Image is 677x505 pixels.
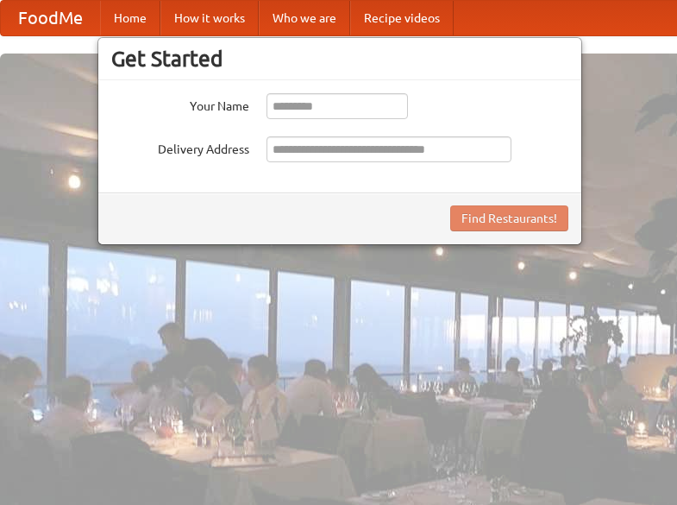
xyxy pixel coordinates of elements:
[1,1,100,35] a: FoodMe
[160,1,259,35] a: How it works
[111,46,568,72] h3: Get Started
[111,136,249,158] label: Delivery Address
[450,205,568,231] button: Find Restaurants!
[350,1,454,35] a: Recipe videos
[100,1,160,35] a: Home
[259,1,350,35] a: Who we are
[111,93,249,115] label: Your Name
